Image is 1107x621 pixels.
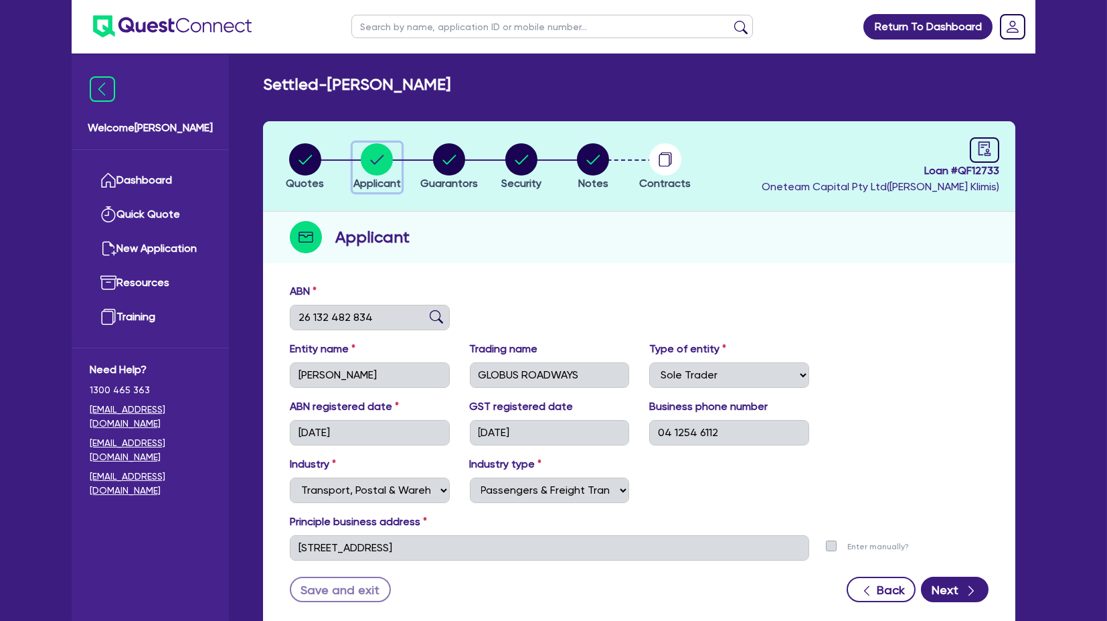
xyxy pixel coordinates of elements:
h2: Applicant [335,225,410,249]
button: Contracts [638,143,691,192]
input: Search by name, application ID or mobile number... [351,15,753,38]
span: Security [501,177,541,190]
label: Enter manually? [847,541,909,553]
button: Security [501,143,542,192]
a: Resources [90,266,211,300]
label: Industry type [470,456,542,472]
button: Next [921,577,989,602]
label: Industry [290,456,336,472]
span: Oneteam Capital Pty Ltd ( [PERSON_NAME] Klimis ) [762,180,999,193]
img: abn-lookup icon [430,310,443,324]
span: Guarantors [420,177,478,190]
span: Welcome [PERSON_NAME] [88,120,213,136]
label: ABN [290,283,317,299]
span: Notes [578,177,608,190]
h2: Settled - [PERSON_NAME] [263,75,450,94]
label: GST registered date [470,399,574,415]
button: Quotes [285,143,325,192]
span: Applicant [353,177,401,190]
button: Back [847,577,916,602]
img: step-icon [290,221,322,253]
input: DD / MM / YYYY [290,420,450,445]
label: Entity name [290,341,355,357]
a: Quick Quote [90,198,211,232]
label: Trading name [470,341,538,357]
img: quick-quote [100,206,116,222]
label: Business phone number [649,399,768,415]
label: ABN registered date [290,399,399,415]
button: Guarantors [420,143,479,192]
button: Notes [576,143,610,192]
a: New Application [90,232,211,266]
span: Need Help? [90,362,211,378]
a: Dashboard [90,163,211,198]
span: Loan # QF12733 [762,163,999,179]
a: [EMAIL_ADDRESS][DOMAIN_NAME] [90,470,211,498]
img: quest-connect-logo-blue [93,15,252,38]
a: [EMAIL_ADDRESS][DOMAIN_NAME] [90,403,211,431]
img: training [100,309,116,325]
img: icon-menu-close [90,76,115,102]
a: Training [90,300,211,334]
a: [EMAIL_ADDRESS][DOMAIN_NAME] [90,436,211,464]
label: Principle business address [290,514,427,530]
input: DD / MM / YYYY [470,420,630,445]
span: Quotes [286,177,324,190]
label: Type of entity [649,341,726,357]
span: 1300 465 363 [90,383,211,397]
img: resources [100,275,116,291]
button: Save and exit [290,577,391,602]
button: Applicant [353,143,402,192]
span: Contracts [639,177,691,190]
img: new-application [100,240,116,257]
